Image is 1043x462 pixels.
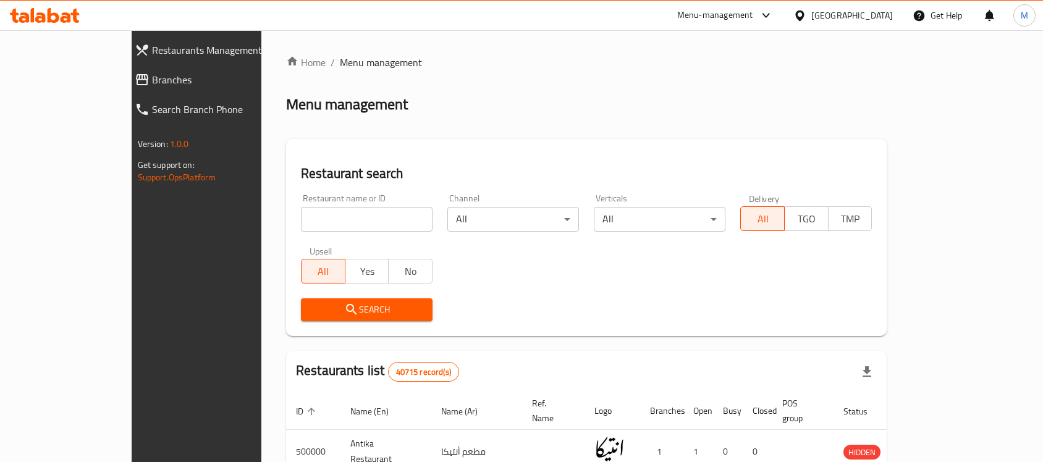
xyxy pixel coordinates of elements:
span: Search [311,302,423,317]
span: ID [296,404,319,419]
span: Yes [350,262,384,280]
div: Total records count [388,362,459,382]
label: Upsell [310,246,332,255]
span: All [306,262,340,280]
a: Restaurants Management [125,35,306,65]
div: HIDDEN [843,445,880,460]
span: Ref. Name [532,396,570,426]
th: Open [683,392,713,430]
div: [GEOGRAPHIC_DATA] [811,9,893,22]
span: Get support on: [138,157,195,173]
span: Menu management [340,55,422,70]
button: TMP [828,206,872,231]
span: 40715 record(s) [389,366,458,378]
span: Restaurants Management [152,43,296,57]
label: Delivery [749,194,780,203]
a: Support.OpsPlatform [138,169,216,185]
div: Export file [852,357,882,387]
span: Name (En) [350,404,405,419]
input: Search for restaurant name or ID.. [301,207,433,232]
span: M [1021,9,1028,22]
a: Branches [125,65,306,94]
span: No [394,262,428,280]
span: Name (Ar) [441,404,494,419]
span: TGO [790,210,824,228]
th: Logo [585,392,640,430]
span: Status [843,404,884,419]
h2: Restaurants list [296,361,459,382]
span: TMP [834,210,868,228]
a: Search Branch Phone [125,94,306,124]
nav: breadcrumb [286,55,887,70]
th: Closed [743,392,772,430]
span: Branches [152,72,296,87]
button: All [301,259,345,283]
div: Menu-management [677,8,753,23]
button: No [388,259,433,283]
div: All [594,207,725,232]
span: All [746,210,780,228]
span: Search Branch Phone [152,102,296,117]
h2: Menu management [286,94,408,114]
a: Home [286,55,326,70]
button: Yes [345,259,389,283]
th: Busy [713,392,743,430]
span: POS group [782,396,819,426]
span: 1.0.0 [170,136,189,152]
div: All [447,207,579,232]
span: Version: [138,136,168,152]
li: / [331,55,335,70]
h2: Restaurant search [301,164,872,183]
button: Search [301,298,433,321]
button: All [740,206,785,231]
th: Branches [640,392,683,430]
button: TGO [784,206,829,231]
span: HIDDEN [843,445,880,460]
